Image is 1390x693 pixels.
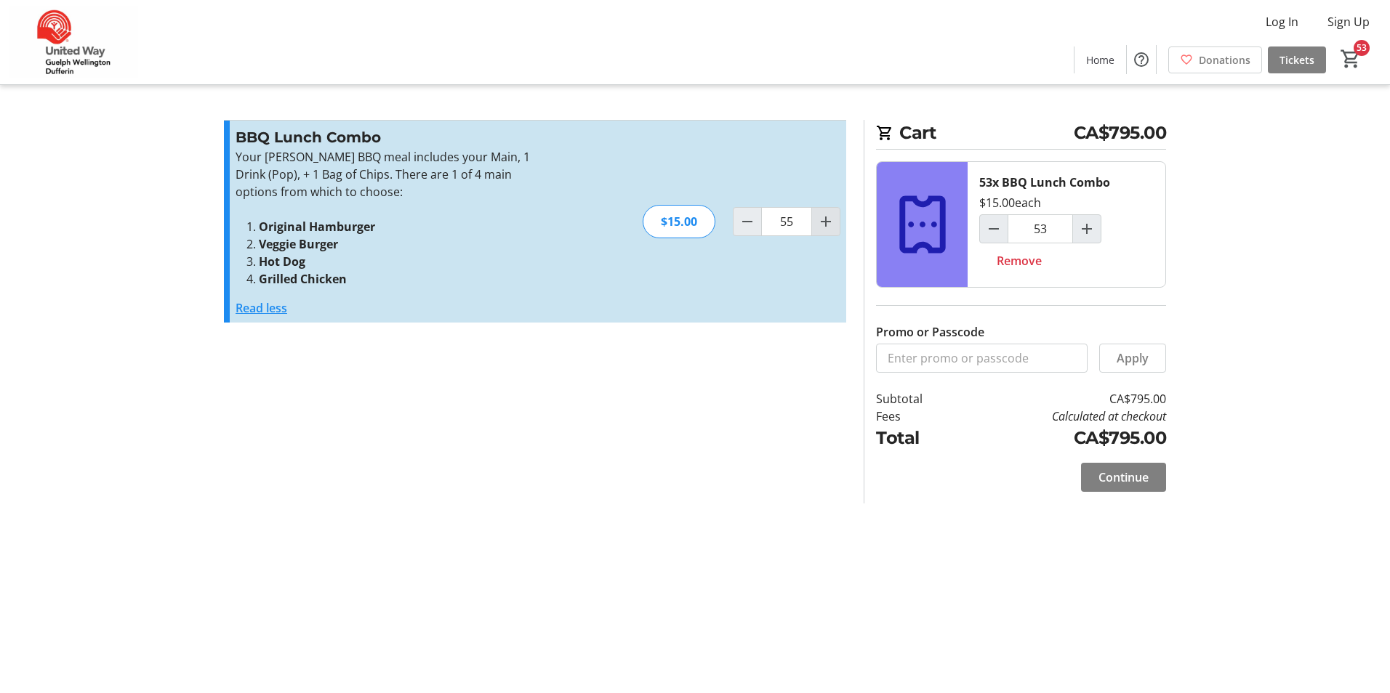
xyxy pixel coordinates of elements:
[1338,46,1364,72] button: Cart
[734,208,761,235] button: Decrement by one
[1073,215,1101,243] button: Increment by one
[876,344,1088,373] input: Enter promo or passcode
[1127,45,1156,74] button: Help
[259,271,347,287] strong: Grilled Chicken
[876,408,960,425] td: Fees
[1008,214,1073,243] input: BBQ Lunch Combo Quantity
[1199,52,1250,68] span: Donations
[643,205,715,238] div: $15.00
[960,408,1166,425] td: Calculated at checkout
[1168,46,1262,73] a: Donations
[997,252,1042,269] span: Remove
[980,215,1008,243] button: Decrement by one
[236,148,553,200] p: Your [PERSON_NAME] BBQ meal includes your Main, 1 Drink (Pop), + 1 Bag of Chips. There are 1 of 4...
[1268,46,1326,73] a: Tickets
[1279,52,1314,68] span: Tickets
[259,254,305,269] strong: Hot Dog
[1086,52,1114,68] span: Home
[236,299,287,317] button: Read less
[1081,463,1166,492] button: Continue
[960,390,1166,408] td: CA$795.00
[259,219,375,235] strong: Original Hamburger
[1316,10,1381,33] button: Sign Up
[259,236,338,252] strong: Veggie Burger
[761,207,812,236] input: BBQ Lunch Combo Quantity
[979,246,1059,275] button: Remove
[1074,120,1167,146] span: CA$795.00
[1327,13,1370,31] span: Sign Up
[812,208,840,235] button: Increment by one
[1099,344,1166,373] button: Apply
[979,174,1110,191] div: 53x BBQ Lunch Combo
[1074,46,1126,73] a: Home
[979,194,1041,211] div: $15.00 each
[876,323,984,341] label: Promo or Passcode
[9,6,138,78] img: United Way Guelph Wellington Dufferin's Logo
[1098,469,1149,486] span: Continue
[236,126,553,148] h3: BBQ Lunch Combo
[876,120,1166,150] h2: Cart
[960,425,1166,451] td: CA$795.00
[1117,349,1149,367] span: Apply
[1254,10,1310,33] button: Log In
[876,390,960,408] td: Subtotal
[876,425,960,451] td: Total
[1266,13,1298,31] span: Log In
